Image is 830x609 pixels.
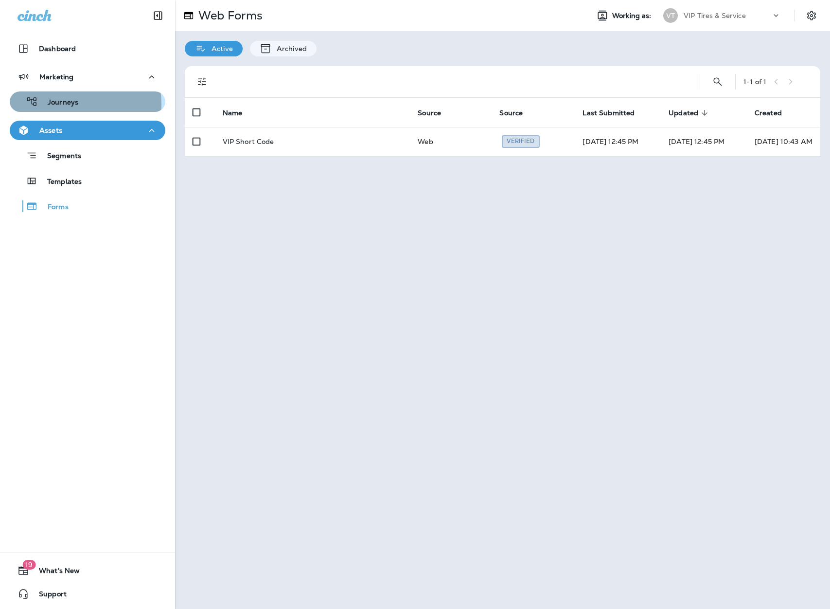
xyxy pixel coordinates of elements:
p: VIP Tires & Service [684,12,746,19]
p: Dashboard [39,45,76,53]
span: Created [755,109,782,117]
span: Source [499,108,535,117]
button: Marketing [10,67,165,87]
p: Templates [37,178,82,187]
td: Web [410,127,492,156]
span: Support [29,590,67,602]
button: Forms [10,196,165,216]
td: [DATE] 12:45 PM [661,127,747,156]
span: Created By: J-P Scoville [755,137,812,146]
span: Created [755,108,795,117]
button: Templates [10,171,165,191]
span: What's New [29,567,80,578]
button: Collapse Sidebar [144,6,172,25]
p: Web Forms [194,8,263,23]
button: Search Web Forms [708,72,727,91]
span: Last Submitted [583,109,635,117]
button: Filters [193,72,212,91]
div: 1 - 1 of 1 [743,78,766,86]
td: [DATE] 12:45 PM [575,127,661,156]
span: Source [499,109,523,117]
span: 19 [22,560,35,570]
button: Dashboard [10,39,165,58]
span: Name [223,108,255,117]
button: Assets [10,121,165,140]
div: VT [663,8,678,23]
div: Verified [502,135,539,147]
button: Journeys [10,91,165,112]
button: Segments [10,145,165,166]
p: Marketing [39,73,73,81]
p: VIP Short Code [223,138,274,145]
p: Segments [37,152,81,161]
span: Updated [669,108,711,117]
span: Working as: [612,12,653,20]
button: 19What's New [10,561,165,580]
p: Archived [272,45,307,53]
button: Support [10,584,165,604]
span: Source [418,109,441,117]
p: Forms [38,203,69,212]
p: Active [207,45,233,53]
p: Assets [39,126,62,134]
span: Updated [669,109,698,117]
span: Source [418,108,454,117]
span: Last Submitted [583,108,647,117]
button: Settings [803,7,820,24]
span: Name [223,109,243,117]
p: Journeys [38,98,78,107]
